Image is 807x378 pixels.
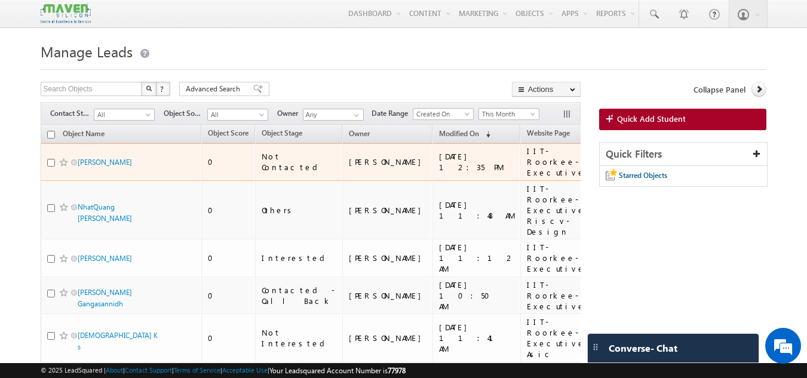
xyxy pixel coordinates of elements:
[262,285,337,306] div: Contacted - Call Back
[208,333,250,343] div: 0
[277,108,303,119] span: Owner
[527,242,590,274] div: IIT-Roorkee-Executive
[609,343,677,354] span: Converse - Chat
[202,127,254,142] a: Object Score
[433,127,496,142] a: Modified On (sorted descending)
[174,366,220,374] a: Terms of Service
[591,342,600,352] img: carter-drag
[262,253,337,263] div: Interested
[413,109,470,119] span: Created On
[599,109,767,130] a: Quick Add Student
[208,109,265,120] span: All
[478,108,539,120] a: This Month
[521,127,576,142] a: Website Page
[208,128,248,137] span: Object Score
[208,205,250,216] div: 0
[78,158,132,167] a: [PERSON_NAME]
[348,109,363,121] a: Show All Items
[527,316,590,359] div: IIT-Roorkee-Executive-Asic
[125,366,172,374] a: Contact Support
[262,151,337,173] div: Not Contacted
[262,205,337,216] div: Others
[479,109,536,119] span: This Month
[439,151,515,173] div: [DATE] 12:35 PM
[78,254,132,263] a: [PERSON_NAME]
[349,205,427,216] div: [PERSON_NAME]
[439,199,515,221] div: [DATE] 11:48 AM
[617,113,686,124] span: Quick Add Student
[222,366,268,374] a: Acceptable Use
[439,322,515,354] div: [DATE] 11:41 AM
[481,130,490,139] span: (sorted descending)
[78,202,132,223] a: NhatQuang [PERSON_NAME]
[106,366,123,374] a: About
[41,3,91,24] img: Custom Logo
[160,84,165,94] span: ?
[694,84,745,95] span: Collapse Panel
[527,279,590,312] div: IIT-Roorkee-Executive
[619,171,667,180] span: Starred Objects
[303,109,364,121] input: Type to Search
[208,290,250,301] div: 0
[349,253,427,263] div: [PERSON_NAME]
[50,108,94,119] span: Contact Stage
[439,279,515,312] div: [DATE] 10:50 AM
[388,366,406,375] span: 77978
[349,333,427,343] div: [PERSON_NAME]
[94,109,155,121] a: All
[156,82,170,96] button: ?
[269,366,406,375] span: Your Leadsquared Account Number is
[413,108,474,120] a: Created On
[349,129,370,138] span: Owner
[41,365,406,376] span: © 2025 LeadSquared | | | | |
[186,84,244,94] span: Advanced Search
[349,156,427,167] div: [PERSON_NAME]
[78,288,132,308] a: [PERSON_NAME] Gangasannidh
[256,127,308,142] a: Object Stage
[262,327,337,349] div: Not Interested
[94,109,151,120] span: All
[78,331,158,351] a: [DEMOGRAPHIC_DATA] K s
[372,108,413,119] span: Date Range
[527,146,590,178] div: IIT-Roorkee-Executive
[207,109,268,121] a: All
[146,85,152,91] img: Search
[208,156,250,167] div: 0
[164,108,207,119] span: Object Source
[208,253,250,263] div: 0
[512,82,581,97] button: Actions
[600,143,768,166] div: Quick Filters
[41,42,133,61] span: Manage Leads
[527,128,570,137] span: Website Page
[439,242,515,274] div: [DATE] 11:12 AM
[527,183,590,237] div: IIT-Roorkee-Executive-Riscv-Design
[262,128,302,137] span: Object Stage
[349,290,427,301] div: [PERSON_NAME]
[57,127,111,143] a: Object Name
[47,131,55,139] input: Check all records
[439,129,479,138] span: Modified On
